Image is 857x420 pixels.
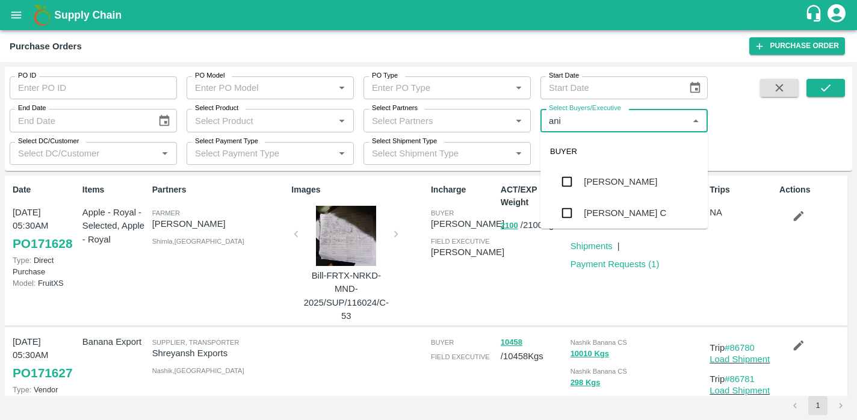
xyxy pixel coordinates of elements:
[710,341,775,354] p: Trip
[710,206,775,219] p: NA
[13,146,153,161] input: Select DC/Customer
[571,339,627,346] span: Nashik Banana CS
[157,146,173,161] button: Open
[13,256,31,265] span: Type:
[784,396,852,415] nav: pagination navigation
[195,71,225,81] label: PO Model
[725,374,755,384] a: #86781
[684,76,707,99] button: Choose date
[540,76,679,99] input: Start Date
[613,235,620,253] div: |
[431,353,490,360] span: field executive
[152,367,244,374] span: Nashik , [GEOGRAPHIC_DATA]
[501,335,566,363] p: / 10458 Kgs
[153,110,176,132] button: Choose date
[54,9,122,21] b: Supply Chain
[511,80,527,96] button: Open
[511,146,527,161] button: Open
[584,175,657,188] div: [PERSON_NAME]
[501,184,566,209] p: ACT/EXP Weight
[152,347,287,360] p: Shreyansh Exports
[13,335,78,362] p: [DATE] 05:30AM
[152,184,287,196] p: Partners
[710,184,775,196] p: Trips
[584,206,666,220] div: [PERSON_NAME] C
[431,339,454,346] span: buyer
[805,4,826,26] div: customer-support
[367,113,507,128] input: Select Partners
[13,277,78,289] p: FruitXS
[195,137,258,146] label: Select Payment Type
[779,184,844,196] p: Actions
[431,246,504,259] p: [PERSON_NAME]
[571,347,609,361] button: 10010 Kgs
[152,339,240,346] span: Supplier, Transporter
[431,184,496,196] p: Incharge
[18,71,36,81] label: PO ID
[725,343,755,353] a: #86780
[431,238,490,245] span: field executive
[540,137,708,166] div: BUYER
[82,184,147,196] p: Items
[13,384,78,395] p: Vendor
[195,103,238,113] label: Select Product
[10,76,177,99] input: Enter PO ID
[367,146,492,161] input: Select Shipment Type
[431,217,504,230] p: [PERSON_NAME]
[13,206,78,233] p: [DATE] 05:30AM
[13,233,72,255] a: PO171628
[367,80,507,96] input: Enter PO Type
[571,241,613,251] a: Shipments
[549,71,579,81] label: Start Date
[291,184,426,196] p: Images
[710,354,770,364] a: Load Shipment
[13,255,78,277] p: Direct Purchase
[710,372,775,386] p: Trip
[18,103,46,113] label: End Date
[2,1,30,29] button: open drawer
[688,113,704,129] button: Close
[749,37,845,55] a: Purchase Order
[372,137,437,146] label: Select Shipment Type
[549,103,621,113] label: Select Buyers/Executive
[372,71,398,81] label: PO Type
[13,184,78,196] p: Date
[334,146,350,161] button: Open
[571,376,601,390] button: 298 Kgs
[334,80,350,96] button: Open
[190,113,330,128] input: Select Product
[334,113,350,129] button: Open
[13,362,72,384] a: PO171627
[13,385,31,394] span: Type:
[13,279,36,288] span: Model:
[571,368,627,375] span: Nashik Banana CS
[571,259,660,269] a: Payment Requests (1)
[372,103,418,113] label: Select Partners
[152,209,180,217] span: Farmer
[190,80,330,96] input: Enter PO Model
[501,218,566,232] p: / 2100 Kgs
[152,238,244,245] span: Shimla , [GEOGRAPHIC_DATA]
[501,219,518,233] button: 2100
[501,336,522,350] button: 10458
[544,113,684,128] input: Select Buyers/Executive
[30,3,54,27] img: logo
[54,7,805,23] a: Supply Chain
[82,335,147,348] p: Banana Export
[18,137,79,146] label: Select DC/Customer
[10,39,82,54] div: Purchase Orders
[301,269,391,323] p: Bill-FRTX-NRKD-MND-2025/SUP/116024/C-53
[511,113,527,129] button: Open
[710,386,770,395] a: Load Shipment
[826,2,847,28] div: account of current user
[808,396,828,415] button: page 1
[152,217,287,230] p: [PERSON_NAME]
[190,146,315,161] input: Select Payment Type
[82,206,147,246] p: Apple - Royal - Selected, Apple - Royal
[10,109,148,132] input: End Date
[431,209,454,217] span: buyer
